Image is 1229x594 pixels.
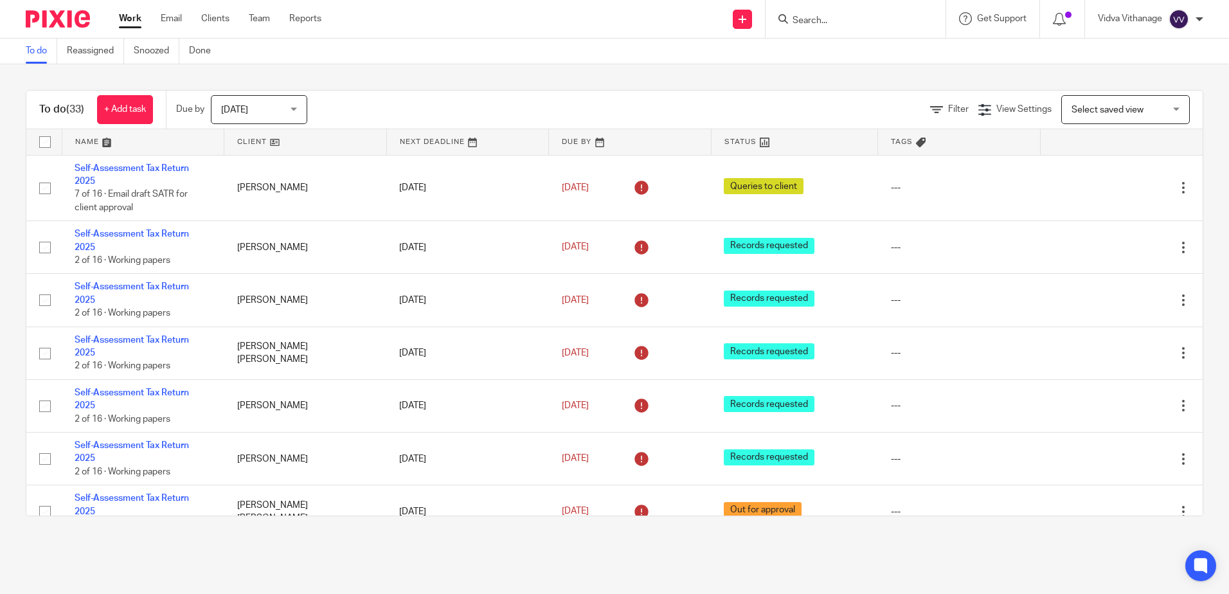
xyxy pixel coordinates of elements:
span: (33) [66,104,84,114]
span: [DATE] [562,507,589,516]
a: Self-Assessment Tax Return 2025 [75,164,189,186]
span: Records requested [724,238,814,254]
a: Reports [289,12,321,25]
p: Vidva Vithanage [1098,12,1162,25]
span: 2 of 16 · Working papers [75,362,170,371]
td: [DATE] [386,485,549,538]
h1: To do [39,103,84,116]
p: Due by [176,103,204,116]
span: View Settings [996,105,1052,114]
span: Out for approval [724,502,802,518]
td: [DATE] [386,327,549,379]
span: [DATE] [562,183,589,192]
td: [DATE] [386,433,549,485]
span: Records requested [724,291,814,307]
td: [PERSON_NAME] [224,433,387,485]
a: Self-Assessment Tax Return 2025 [75,282,189,304]
td: [PERSON_NAME] [224,155,387,221]
td: [PERSON_NAME] [224,221,387,274]
a: Self-Assessment Tax Return 2025 [75,494,189,516]
span: 7 of 16 · Email draft SATR for client approval [75,190,188,212]
td: [PERSON_NAME] [224,274,387,327]
td: [DATE] [386,379,549,432]
td: [DATE] [386,221,549,274]
span: 2 of 16 · Working papers [75,309,170,318]
span: Filter [948,105,969,114]
div: --- [891,346,1028,359]
span: 2 of 16 · Working papers [75,467,170,476]
td: [PERSON_NAME] [224,379,387,432]
td: [DATE] [386,155,549,221]
a: Done [189,39,220,64]
a: To do [26,39,57,64]
a: Self-Assessment Tax Return 2025 [75,388,189,410]
span: [DATE] [562,243,589,252]
div: --- [891,505,1028,518]
span: Select saved view [1072,105,1144,114]
a: Reassigned [67,39,124,64]
a: Self-Assessment Tax Return 2025 [75,230,189,251]
a: Email [161,12,182,25]
span: Tags [891,138,913,145]
span: Queries to client [724,178,803,194]
div: --- [891,294,1028,307]
span: [DATE] [562,348,589,357]
a: Self-Assessment Tax Return 2025 [75,336,189,357]
span: [DATE] [562,401,589,410]
span: 2 of 16 · Working papers [75,256,170,265]
div: --- [891,181,1028,194]
div: --- [891,399,1028,412]
a: Team [249,12,270,25]
span: [DATE] [562,455,589,464]
a: Snoozed [134,39,179,64]
div: --- [891,453,1028,465]
span: [DATE] [562,296,589,305]
span: Records requested [724,396,814,412]
div: --- [891,241,1028,254]
td: [DATE] [386,274,549,327]
td: [PERSON_NAME] [PERSON_NAME] [224,485,387,538]
span: Records requested [724,449,814,465]
td: [PERSON_NAME] [PERSON_NAME] [224,327,387,379]
input: Search [791,15,907,27]
span: [DATE] [221,105,248,114]
span: Records requested [724,343,814,359]
a: Work [119,12,141,25]
a: + Add task [97,95,153,124]
a: Clients [201,12,229,25]
img: Pixie [26,10,90,28]
span: Get Support [977,14,1027,23]
span: 2 of 16 · Working papers [75,415,170,424]
img: svg%3E [1169,9,1189,30]
a: Self-Assessment Tax Return 2025 [75,441,189,463]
